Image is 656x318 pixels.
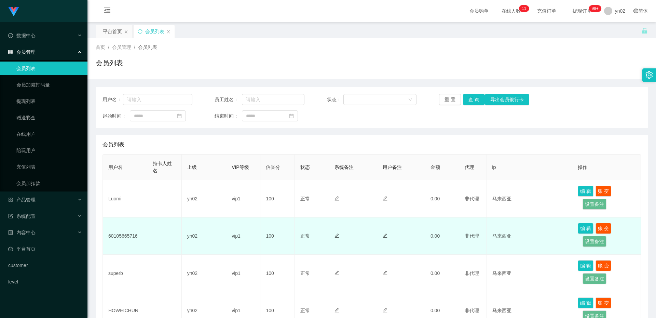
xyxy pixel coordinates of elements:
[123,94,192,105] input: 请输入
[430,164,440,170] span: 金额
[334,308,339,313] i: 图标: edit
[485,94,529,105] button: 导出会员银行卡
[260,255,295,292] td: 100
[300,196,310,201] span: 正常
[498,9,524,13] span: 在线人数
[589,5,601,12] sup: 312
[215,112,242,120] span: 结束时间：
[487,255,573,292] td: 马来西亚
[300,308,310,313] span: 正常
[578,297,593,308] button: 编 辑
[134,44,135,50] span: /
[102,96,123,103] span: 用户名：
[383,233,387,238] i: 图标: edit
[408,97,412,102] i: 图标: down
[153,161,172,173] span: 持卡人姓名
[182,255,226,292] td: yn02
[226,217,260,255] td: vip1
[465,308,479,313] span: 非代理
[226,180,260,217] td: vip1
[327,96,344,103] span: 状态：
[16,144,82,157] a: 陪玩用户
[226,255,260,292] td: vip1
[522,5,524,12] p: 1
[8,230,13,235] i: 图标: profile
[439,94,461,105] button: 重 置
[8,213,36,219] span: 系统配置
[524,5,527,12] p: 1
[583,236,606,247] button: 设置备注
[534,9,560,13] span: 充值订单
[465,196,479,201] span: 非代理
[645,71,653,79] i: 图标: setting
[102,141,124,149] span: 会员列表
[103,180,147,217] td: Luomi
[578,186,593,197] button: 编 辑
[334,196,339,201] i: 图标: edit
[112,44,131,50] span: 会员管理
[16,176,82,190] a: 会员加扣款
[334,233,339,238] i: 图标: edit
[187,164,197,170] span: 上级
[569,9,595,13] span: 提现订单
[166,30,170,34] i: 图标: close
[596,297,611,308] button: 账 变
[8,275,82,289] a: level
[177,114,182,118] i: 图标: calendar
[383,164,402,170] span: 用户备注
[124,30,128,34] i: 图标: close
[425,255,459,292] td: 0.00
[383,196,387,201] i: 图标: edit
[16,94,82,108] a: 提现列表
[425,180,459,217] td: 0.00
[8,49,36,55] span: 会员管理
[182,180,226,217] td: yn02
[8,214,13,218] i: 图标: form
[519,5,529,12] sup: 11
[583,199,606,210] button: 设置备注
[103,25,122,38] div: 平台首页
[16,78,82,92] a: 会员加减打码量
[96,44,105,50] span: 首页
[16,111,82,124] a: 赠送彩金
[465,270,479,276] span: 非代理
[8,50,13,54] i: 图标: table
[242,94,304,105] input: 请输入
[642,28,648,34] i: 图标: unlock
[96,0,119,22] i: 图标: menu-fold
[8,242,82,256] a: 图标: dashboard平台首页
[383,270,387,275] i: 图标: edit
[108,44,109,50] span: /
[465,233,479,239] span: 非代理
[487,217,573,255] td: 马来西亚
[8,197,13,202] i: 图标: appstore-o
[16,160,82,174] a: 充值列表
[578,164,587,170] span: 操作
[463,94,485,105] button: 查 询
[145,25,164,38] div: 会员列表
[465,164,474,170] span: 代理
[289,114,294,118] i: 图标: calendar
[425,217,459,255] td: 0.00
[300,233,310,239] span: 正常
[232,164,249,170] span: VIP等级
[578,223,593,234] button: 编 辑
[182,217,226,255] td: yn02
[96,58,123,68] h1: 会员列表
[300,164,310,170] span: 状态
[16,127,82,141] a: 在线用户
[8,259,82,272] a: customer
[108,164,123,170] span: 用户名
[596,260,611,271] button: 账 变
[260,180,295,217] td: 100
[8,7,19,16] img: logo.9652507e.png
[596,186,611,197] button: 账 变
[633,9,638,13] i: 图标: global
[16,62,82,75] a: 会员列表
[103,217,147,255] td: 60105665716
[102,112,130,120] span: 起始时间：
[334,270,339,275] i: 图标: edit
[8,33,36,38] span: 数据中心
[492,164,496,170] span: ip
[8,197,36,202] span: 产品管理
